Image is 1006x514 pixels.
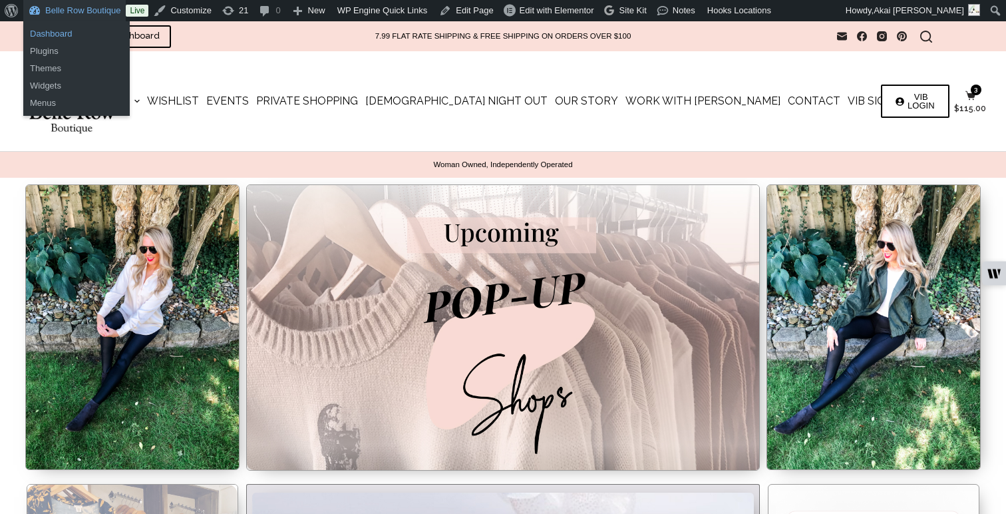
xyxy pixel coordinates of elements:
[126,5,148,17] a: Live
[23,60,130,77] a: Themes
[520,5,594,15] span: Edit with Elementor
[202,51,252,151] a: Events
[27,160,979,170] p: Woman Owned, Independently Operated
[375,31,631,41] p: 7.99 FLAT RATE SHIPPING & FREE SHIPPING ON ORDERS OVER $100
[881,85,949,118] a: VIB LOGIN
[784,51,844,151] a: Contact
[23,77,130,95] a: Widgets
[857,31,867,41] a: Facebook
[837,31,847,41] a: Email
[551,51,621,151] a: Our Story
[23,95,130,112] a: Menus
[920,31,932,43] button: Search
[971,85,981,95] span: 3
[93,51,913,151] nav: Main Navigation
[908,93,934,110] span: VIB LOGIN
[954,91,986,113] a: $115.00
[252,51,361,151] a: Private Shopping
[621,51,784,151] a: Work with [PERSON_NAME]
[844,51,913,151] a: VIB Sign Up
[954,104,986,113] bdi: 115.00
[361,51,551,151] a: [DEMOGRAPHIC_DATA] Night Out
[23,21,130,64] ul: Belle Row Boutique
[143,51,202,151] a: Wishlist
[23,25,130,43] a: Dashboard
[23,56,130,116] ul: Belle Row Boutique
[23,43,130,60] a: Plugins
[897,31,907,41] a: Pinterest
[20,69,123,134] img: Belle Row Boutique
[954,104,959,113] span: $
[877,31,887,41] a: Instagram
[874,5,964,15] span: Akai [PERSON_NAME]
[619,5,647,15] span: Site Kit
